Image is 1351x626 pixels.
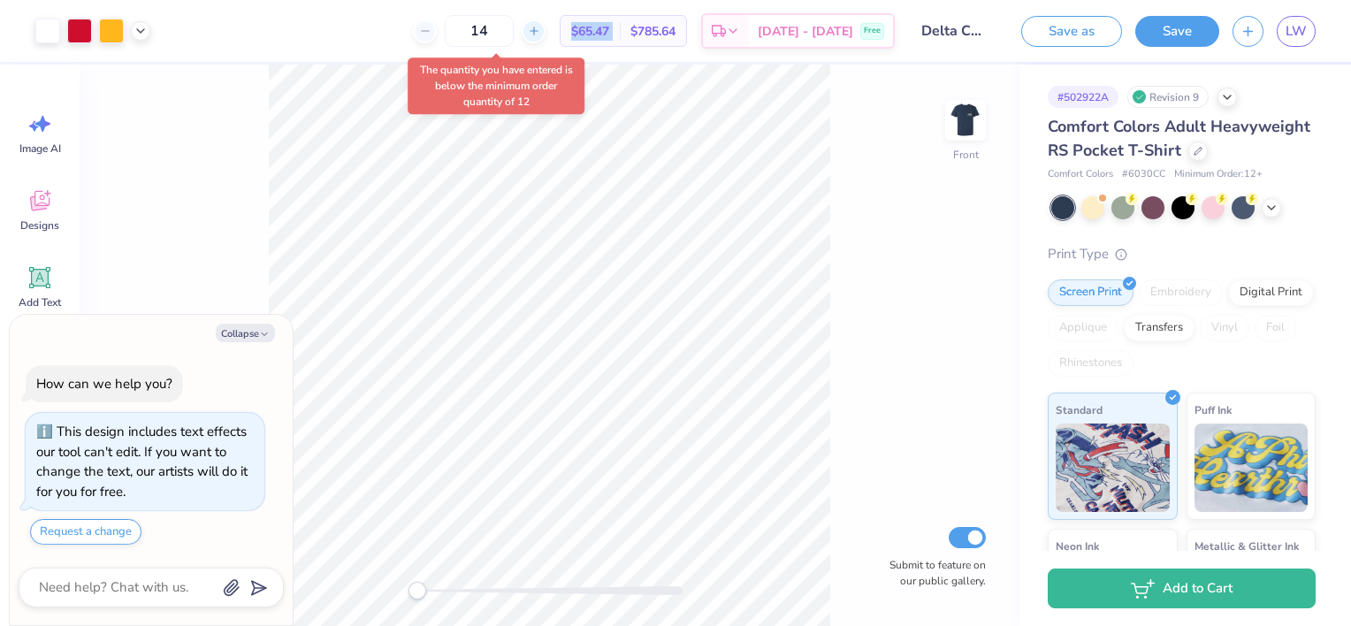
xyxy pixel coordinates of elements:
[880,557,986,589] label: Submit to feature on our public gallery.
[1195,424,1309,512] img: Puff Ink
[908,13,995,49] input: Untitled Design
[36,375,172,393] div: How can we help you?
[1122,167,1165,182] span: # 6030CC
[1048,279,1133,306] div: Screen Print
[20,218,59,233] span: Designs
[571,22,609,41] span: $65.47
[36,423,248,500] div: This design includes text effects our tool can't edit. If you want to change the text, our artist...
[1127,86,1209,108] div: Revision 9
[1056,401,1103,419] span: Standard
[1255,315,1296,341] div: Foil
[758,22,853,41] span: [DATE] - [DATE]
[1139,279,1223,306] div: Embroidery
[1048,569,1316,608] button: Add to Cart
[1048,350,1133,377] div: Rhinestones
[1048,86,1118,108] div: # 502922A
[408,582,426,599] div: Accessibility label
[1200,315,1249,341] div: Vinyl
[216,324,275,342] button: Collapse
[864,25,881,37] span: Free
[1124,315,1195,341] div: Transfers
[19,141,61,156] span: Image AI
[1048,167,1113,182] span: Comfort Colors
[1277,16,1316,47] a: LW
[1021,16,1122,47] button: Save as
[1286,21,1307,42] span: LW
[30,519,141,545] button: Request a change
[1048,244,1316,264] div: Print Type
[19,295,61,309] span: Add Text
[1195,401,1232,419] span: Puff Ink
[1228,279,1314,306] div: Digital Print
[1056,537,1099,555] span: Neon Ink
[630,22,675,41] span: $785.64
[445,15,514,47] input: – –
[953,147,979,163] div: Front
[1174,167,1263,182] span: Minimum Order: 12 +
[1056,424,1170,512] img: Standard
[1135,16,1219,47] button: Save
[1048,116,1310,161] span: Comfort Colors Adult Heavyweight RS Pocket T-Shirt
[948,103,983,138] img: Front
[408,57,584,114] div: The quantity you have entered is below the minimum order quantity of 12
[1195,537,1299,555] span: Metallic & Glitter Ink
[1048,315,1118,341] div: Applique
